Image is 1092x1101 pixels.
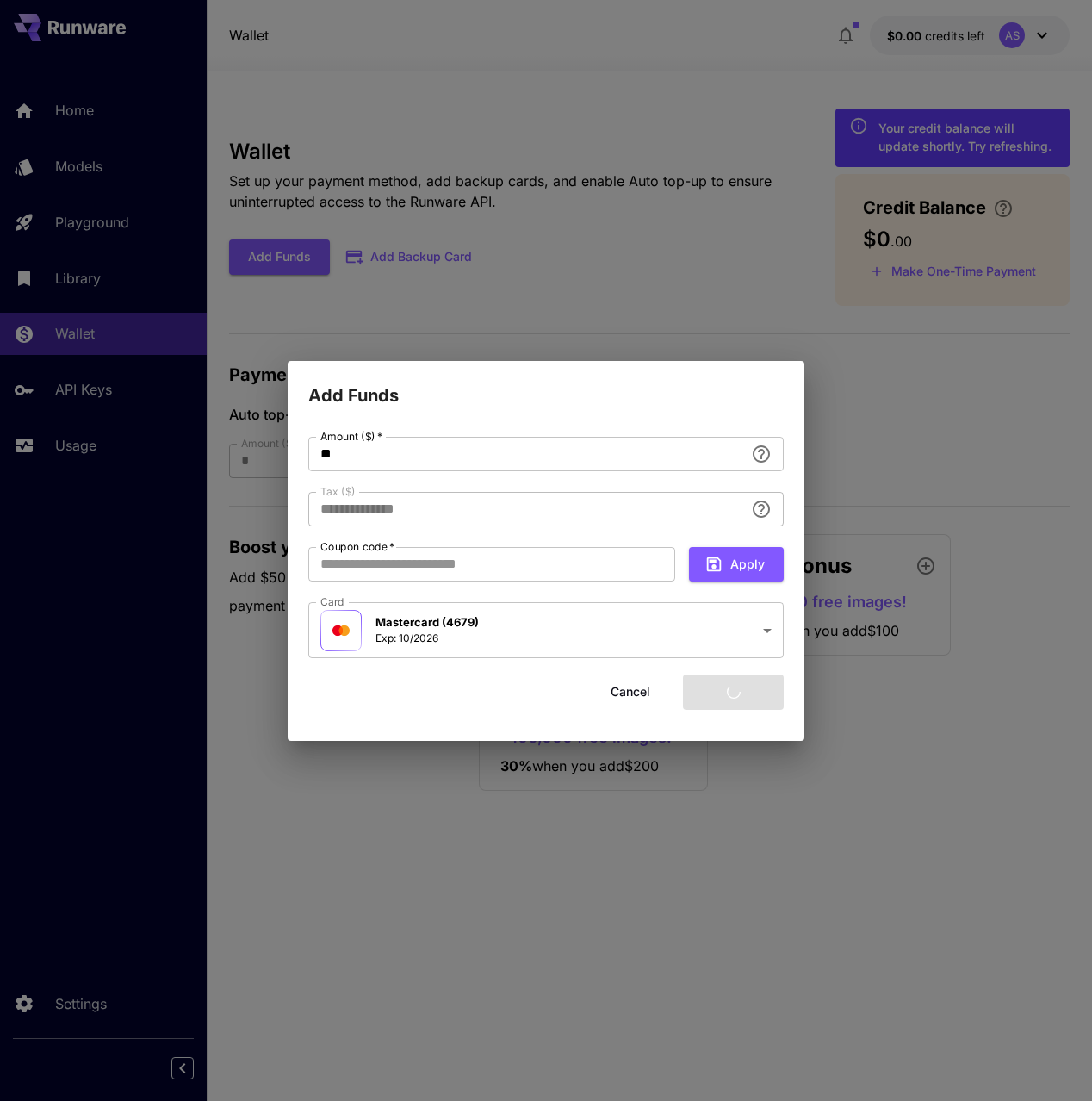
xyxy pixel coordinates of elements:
[320,539,394,554] label: Coupon code
[375,631,479,646] p: Exp: 10/2026
[320,594,344,609] label: Card
[320,484,356,499] label: Tax ($)
[375,614,479,631] p: Mastercard (4679)
[592,675,669,710] button: Cancel
[320,429,382,444] label: Amount ($)
[689,547,784,582] button: Apply
[288,361,804,409] h2: Add Funds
